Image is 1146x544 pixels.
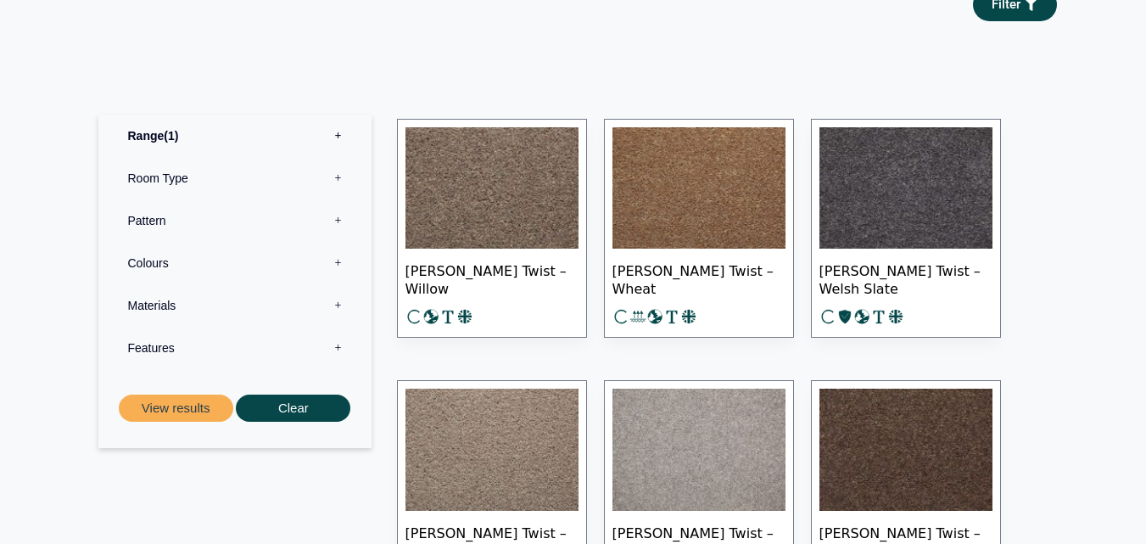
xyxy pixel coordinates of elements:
[111,327,359,369] label: Features
[111,284,359,327] label: Materials
[397,119,587,339] a: [PERSON_NAME] Twist – Willow
[111,115,359,157] label: Range
[819,389,992,511] img: Tomkinson Twist - Teak
[405,389,579,511] img: Tomkinson Twist - Walnut
[811,119,1001,339] a: [PERSON_NAME] Twist – Welsh Slate
[111,242,359,284] label: Colours
[612,249,785,308] span: [PERSON_NAME] Twist – Wheat
[819,249,992,308] span: [PERSON_NAME] Twist – Welsh Slate
[612,127,785,250] img: Tomkinson Twist - Wheat
[111,199,359,242] label: Pattern
[111,157,359,199] label: Room Type
[819,127,992,250] img: Tomkinson Twist Welsh Slate
[405,249,579,308] span: [PERSON_NAME] Twist – Willow
[604,119,794,339] a: [PERSON_NAME] Twist – Wheat
[164,129,178,143] span: 1
[405,127,579,250] img: Tomkinson Twist Willow
[612,389,785,511] img: Tomkinson Twist Tungsten
[236,395,350,423] button: Clear
[119,395,233,423] button: View results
